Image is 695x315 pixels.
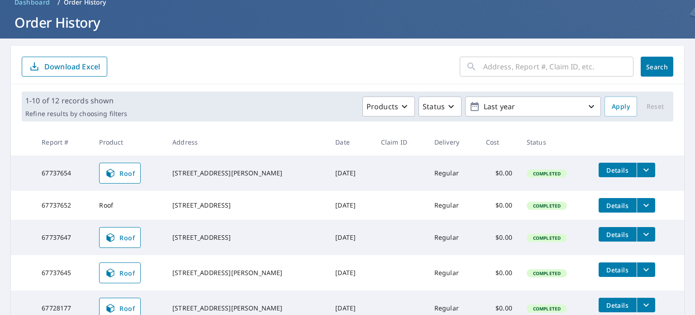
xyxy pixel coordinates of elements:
[641,57,673,77] button: Search
[479,191,519,220] td: $0.00
[604,301,631,310] span: Details
[34,191,92,220] td: 67737652
[328,155,374,191] td: [DATE]
[427,129,479,155] th: Delivery
[105,168,135,179] span: Roof
[427,191,479,220] td: Regular
[427,155,479,191] td: Regular
[92,129,165,155] th: Product
[479,155,519,191] td: $0.00
[637,163,655,177] button: filesDropdownBtn-67737654
[528,235,566,241] span: Completed
[480,99,586,115] p: Last year
[479,220,519,255] td: $0.00
[374,129,427,155] th: Claim ID
[604,166,631,174] span: Details
[605,97,637,116] button: Apply
[637,198,655,213] button: filesDropdownBtn-67737652
[172,169,321,178] div: [STREET_ADDRESS][PERSON_NAME]
[604,230,631,239] span: Details
[172,201,321,210] div: [STREET_ADDRESS]
[637,262,655,277] button: filesDropdownBtn-67737645
[328,129,374,155] th: Date
[105,303,135,314] span: Roof
[25,95,127,106] p: 1-10 of 12 records shown
[599,298,637,312] button: detailsBtn-67728177
[427,255,479,291] td: Regular
[34,129,92,155] th: Report #
[99,163,141,184] a: Roof
[328,255,374,291] td: [DATE]
[34,255,92,291] td: 67737645
[92,191,165,220] td: Roof
[22,57,107,77] button: Download Excel
[648,63,666,71] span: Search
[328,220,374,255] td: [DATE]
[99,262,141,283] a: Roof
[34,220,92,255] td: 67737647
[172,304,321,313] div: [STREET_ADDRESS][PERSON_NAME]
[528,305,566,312] span: Completed
[427,220,479,255] td: Regular
[637,227,655,242] button: filesDropdownBtn-67737647
[528,270,566,276] span: Completed
[637,298,655,312] button: filesDropdownBtn-67728177
[44,62,100,72] p: Download Excel
[172,233,321,242] div: [STREET_ADDRESS]
[105,232,135,243] span: Roof
[479,255,519,291] td: $0.00
[599,227,637,242] button: detailsBtn-67737647
[528,203,566,209] span: Completed
[599,198,637,213] button: detailsBtn-67737652
[367,101,398,112] p: Products
[11,13,684,32] h1: Order History
[599,262,637,277] button: detailsBtn-67737645
[328,191,374,220] td: [DATE]
[25,110,127,118] p: Refine results by choosing filters
[479,129,519,155] th: Cost
[362,97,415,116] button: Products
[419,97,462,116] button: Status
[612,101,630,112] span: Apply
[172,268,321,277] div: [STREET_ADDRESS][PERSON_NAME]
[423,101,445,112] p: Status
[599,163,637,177] button: detailsBtn-67737654
[465,97,601,116] button: Last year
[604,201,631,210] span: Details
[99,227,141,248] a: Roof
[483,54,633,79] input: Address, Report #, Claim ID, etc.
[519,129,591,155] th: Status
[604,266,631,274] span: Details
[165,129,328,155] th: Address
[105,267,135,278] span: Roof
[34,155,92,191] td: 67737654
[528,170,566,177] span: Completed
